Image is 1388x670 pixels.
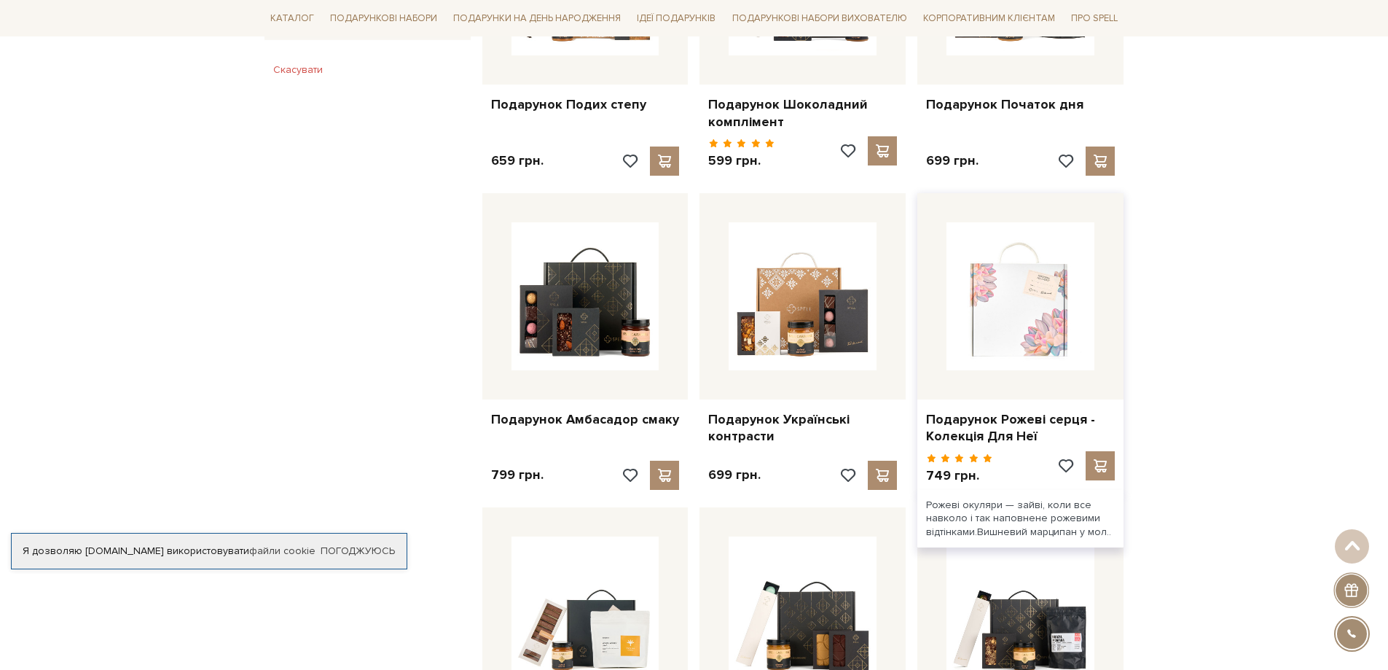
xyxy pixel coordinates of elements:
p: 699 грн. [708,467,761,483]
a: Подарунок Українські контрасти [708,411,897,445]
p: 799 грн. [491,467,544,483]
a: Подарунок Шоколадний комплімент [708,96,897,131]
div: Рожеві окуляри — зайві, коли все навколо і так наповнене рожевими відтінками.Вишневий марципан у ... [917,490,1124,548]
a: Ідеї подарунків [631,7,721,30]
div: Я дозволяю [DOMAIN_NAME] використовувати [12,545,407,558]
a: Корпоративним клієнтам [917,6,1061,31]
a: Подарункові набори вихователю [726,6,913,31]
button: Скасувати [264,58,332,82]
img: Подарунок Рожеві серця - Колекція Для Неї [946,222,1094,370]
a: Каталог [264,7,320,30]
p: 659 грн. [491,152,544,169]
a: Про Spell [1065,7,1124,30]
a: Подарунок Початок дня [926,96,1115,113]
a: Подарунок Рожеві серця - Колекція Для Неї [926,411,1115,445]
a: Подарункові набори [324,7,443,30]
a: файли cookie [249,545,315,557]
p: 749 грн. [926,467,992,484]
a: Погоджуюсь [321,545,395,558]
a: Подарунок Амбасадор смаку [491,411,680,428]
a: Подарунок Подих степу [491,96,680,113]
a: Подарунки на День народження [447,7,627,30]
p: 599 грн. [708,152,775,169]
p: 699 грн. [926,152,979,169]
